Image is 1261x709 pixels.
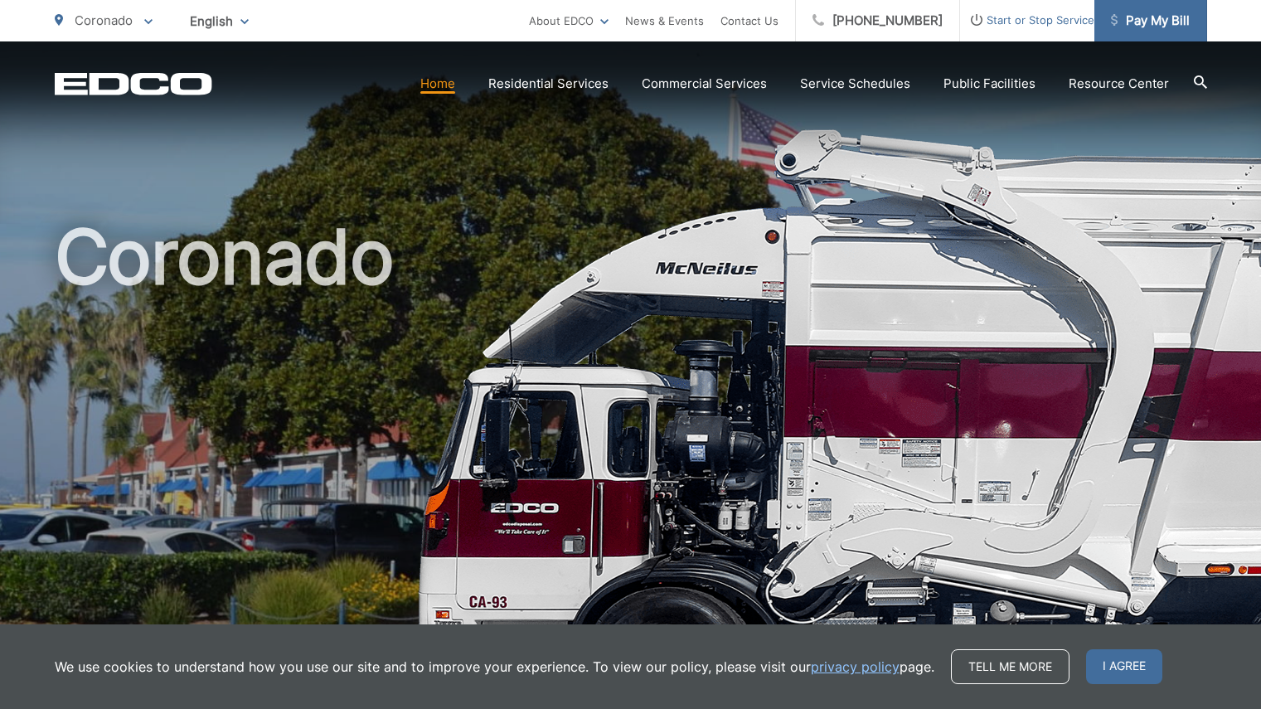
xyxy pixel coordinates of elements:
[55,72,212,95] a: EDCD logo. Return to the homepage.
[55,657,934,677] p: We use cookies to understand how you use our site and to improve your experience. To view our pol...
[951,649,1069,684] a: Tell me more
[75,12,133,28] span: Coronado
[800,74,910,94] a: Service Schedules
[625,11,704,31] a: News & Events
[1086,649,1162,684] span: I agree
[720,11,778,31] a: Contact Us
[420,74,455,94] a: Home
[177,7,261,36] span: English
[1111,11,1190,31] span: Pay My Bill
[943,74,1035,94] a: Public Facilities
[529,11,609,31] a: About EDCO
[811,657,900,677] a: privacy policy
[642,74,767,94] a: Commercial Services
[1069,74,1169,94] a: Resource Center
[488,74,609,94] a: Residential Services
